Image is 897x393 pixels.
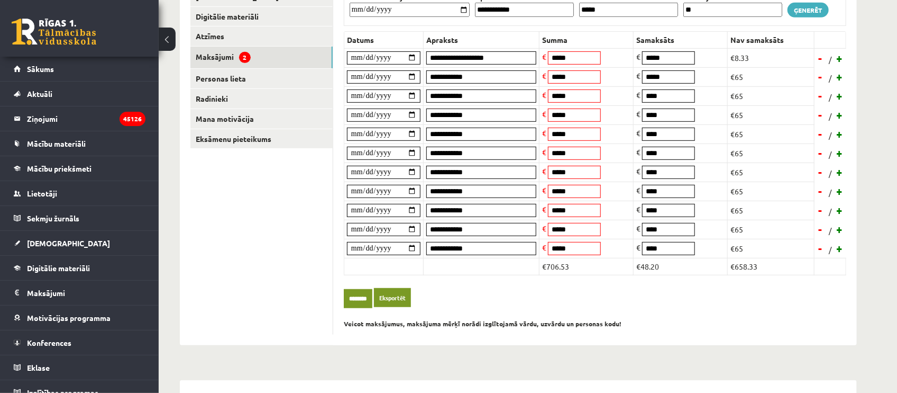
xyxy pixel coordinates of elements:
[816,88,826,104] a: -
[828,54,833,65] span: /
[424,31,539,48] th: Apraksts
[542,128,546,138] span: €
[636,109,640,119] span: €
[27,164,91,173] span: Mācību priekšmeti
[634,258,728,275] td: €48.20
[835,240,845,256] a: +
[539,258,634,275] td: €706.53
[636,204,640,214] span: €
[728,163,814,182] td: €65
[828,130,833,141] span: /
[835,50,845,66] a: +
[27,338,71,347] span: Konferences
[636,90,640,100] span: €
[816,50,826,66] a: -
[14,57,145,81] a: Sākums
[14,256,145,280] a: Digitālie materiāli
[190,109,333,129] a: Mana motivācija
[728,86,814,105] td: €65
[636,71,640,81] span: €
[542,224,546,233] span: €
[542,71,546,81] span: €
[828,168,833,179] span: /
[344,31,424,48] th: Datums
[634,31,728,48] th: Samaksāts
[14,281,145,305] a: Maksājumi
[27,139,86,148] span: Mācību materiāli
[816,107,826,123] a: -
[374,288,411,308] a: Eksportēt
[27,281,145,305] legend: Maksājumi
[542,243,546,252] span: €
[12,19,96,45] a: Rīgas 1. Tālmācības vidusskola
[27,263,90,273] span: Digitālie materiāli
[816,164,826,180] a: -
[14,206,145,230] a: Sekmju žurnāls
[835,183,845,199] a: +
[816,69,826,85] a: -
[120,112,145,126] i: 45126
[14,131,145,156] a: Mācību materiāli
[835,107,845,123] a: +
[636,185,640,195] span: €
[542,90,546,100] span: €
[27,238,110,248] span: [DEMOGRAPHIC_DATA]
[816,145,826,161] a: -
[27,89,52,99] span: Aktuāli
[542,204,546,214] span: €
[835,221,845,237] a: +
[14,181,145,206] a: Lietotāji
[828,92,833,103] span: /
[14,106,145,131] a: Ziņojumi45126
[728,239,814,258] td: €65
[728,124,814,144] td: €65
[728,48,814,67] td: €8.33
[190,89,333,109] a: Radinieki
[788,3,829,17] a: Ģenerēt
[27,363,50,372] span: Eklase
[542,52,546,61] span: €
[239,52,251,63] span: 2
[636,224,640,233] span: €
[14,306,145,330] a: Motivācijas programma
[14,331,145,355] a: Konferences
[14,355,145,380] a: Eklase
[828,244,833,255] span: /
[835,145,845,161] a: +
[828,187,833,198] span: /
[190,7,333,26] a: Digitālie materiāli
[27,313,111,323] span: Motivācijas programma
[728,201,814,220] td: €65
[828,225,833,236] span: /
[728,144,814,163] td: €65
[636,166,640,176] span: €
[344,319,621,328] b: Veicot maksājumus, maksājuma mērķī norādi izglītojamā vārdu, uzvārdu un personas kodu!
[816,183,826,199] a: -
[728,31,814,48] th: Nav samaksāts
[542,147,546,157] span: €
[828,206,833,217] span: /
[728,67,814,86] td: €65
[835,126,845,142] a: +
[190,129,333,149] a: Eksāmenu pieteikums
[816,202,826,218] a: -
[542,185,546,195] span: €
[190,26,333,46] a: Atzīmes
[636,243,640,252] span: €
[27,189,57,198] span: Lietotāji
[728,220,814,239] td: €65
[835,202,845,218] a: +
[828,149,833,160] span: /
[835,69,845,85] a: +
[14,156,145,181] a: Mācību priekšmeti
[27,64,54,74] span: Sākums
[816,126,826,142] a: -
[27,213,79,223] span: Sekmju žurnāls
[816,240,826,256] a: -
[636,147,640,157] span: €
[27,106,145,131] legend: Ziņojumi
[728,182,814,201] td: €65
[14,231,145,255] a: [DEMOGRAPHIC_DATA]
[14,82,145,106] a: Aktuāli
[190,69,333,88] a: Personas lieta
